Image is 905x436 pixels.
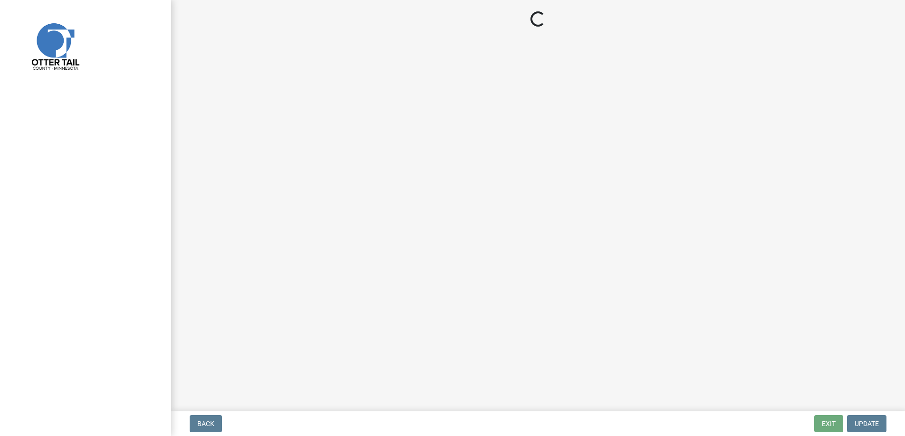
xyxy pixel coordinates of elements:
[197,420,214,427] span: Back
[847,415,886,432] button: Update
[814,415,843,432] button: Exit
[855,420,879,427] span: Update
[190,415,222,432] button: Back
[19,10,90,81] img: Otter Tail County, Minnesota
